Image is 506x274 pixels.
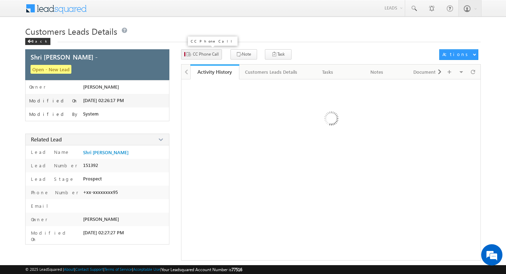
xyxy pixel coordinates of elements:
a: Activity History [190,65,239,79]
p: Edit [159,49,176,54]
button: Actions [439,49,478,60]
p: Owner [34,228,50,233]
p: Shri [PERSON_NAME] [93,161,163,166]
p: Collapse [157,130,187,135]
span: [PERSON_NAME] [83,216,119,222]
span: 151392 [83,162,98,168]
button: CC Phone Call [181,49,222,60]
label: Email [29,203,54,209]
p: Modified On [35,109,75,114]
p: Phone Number [37,201,75,206]
a: Shri [PERSON_NAME] [83,150,129,155]
div: Customers Leads Details [245,68,297,76]
p: Add New Tab [442,59,480,64]
a: Customers Leads Details [239,65,304,79]
p: Lead Stage [36,188,72,193]
span: [PERSON_NAME] [83,84,119,90]
span: Customers Leads Details [25,26,117,37]
p: 151392 [88,174,98,179]
span: CC Phone Call [193,51,219,57]
p: Owner [33,95,49,100]
div: Documents [407,68,444,76]
label: Lead Name [29,149,70,155]
span: +xx-xxxxxxxx95 [83,189,118,195]
label: Lead Stage [29,176,75,182]
p: [DATE] 02:27:27 PM [92,241,144,246]
div: Back [25,38,50,45]
span: © 2025 LeadSquared | | | | | [25,266,242,273]
p: Modified On [36,242,76,247]
a: Tasks [304,65,353,79]
p: [DATE] 02:26:17 PM [89,109,138,114]
span: Open - New Lead [31,65,71,74]
label: Phone Number [29,189,78,196]
p: [EMAIL_ADDRESS][DOMAIN_NAME] [83,228,172,237]
p: +xx-xxxxxxxx95 [91,201,126,206]
label: Modified On [29,230,79,242]
a: Documents [402,65,451,79]
p: Refresh [470,59,496,64]
div: Tasks [309,68,346,76]
p: Lead Number [36,174,71,179]
p: Email [33,215,54,220]
a: Terms of Service [104,267,132,272]
p: Help documentation for this page [100,21,189,31]
span: 77516 [232,267,242,272]
p: Prospect [88,187,117,192]
a: Acceptable Use [133,267,160,272]
label: Owner [29,84,46,90]
a: Notes [353,65,402,79]
div: Notes [358,68,395,76]
span: Related Lead [31,136,62,143]
p: Lead Name [36,161,66,166]
button: Note [230,49,257,60]
p: Modified By [35,123,75,128]
span: Your Leadsquared Account Number is [161,267,242,272]
span: System [83,111,99,117]
div: Activity History [196,68,234,75]
a: About [64,267,74,272]
label: Modified By [29,111,79,117]
a: Contact Support [75,267,103,272]
p: [EMAIL_ADDRESS][DOMAIN_NAME] [64,122,153,132]
button: Task [265,49,292,60]
label: Lead Number [29,162,77,169]
p: CC Phone Call [191,39,235,44]
img: Loading ... [294,83,368,156]
p: List All Tabs [455,59,500,64]
span: Shri [PERSON_NAME] - [31,54,98,60]
p: Shri [PERSON_NAME] - [53,66,131,71]
p: [EMAIL_ADDRESS][DOMAIN_NAME] [83,95,172,105]
div: Actions [442,51,470,57]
